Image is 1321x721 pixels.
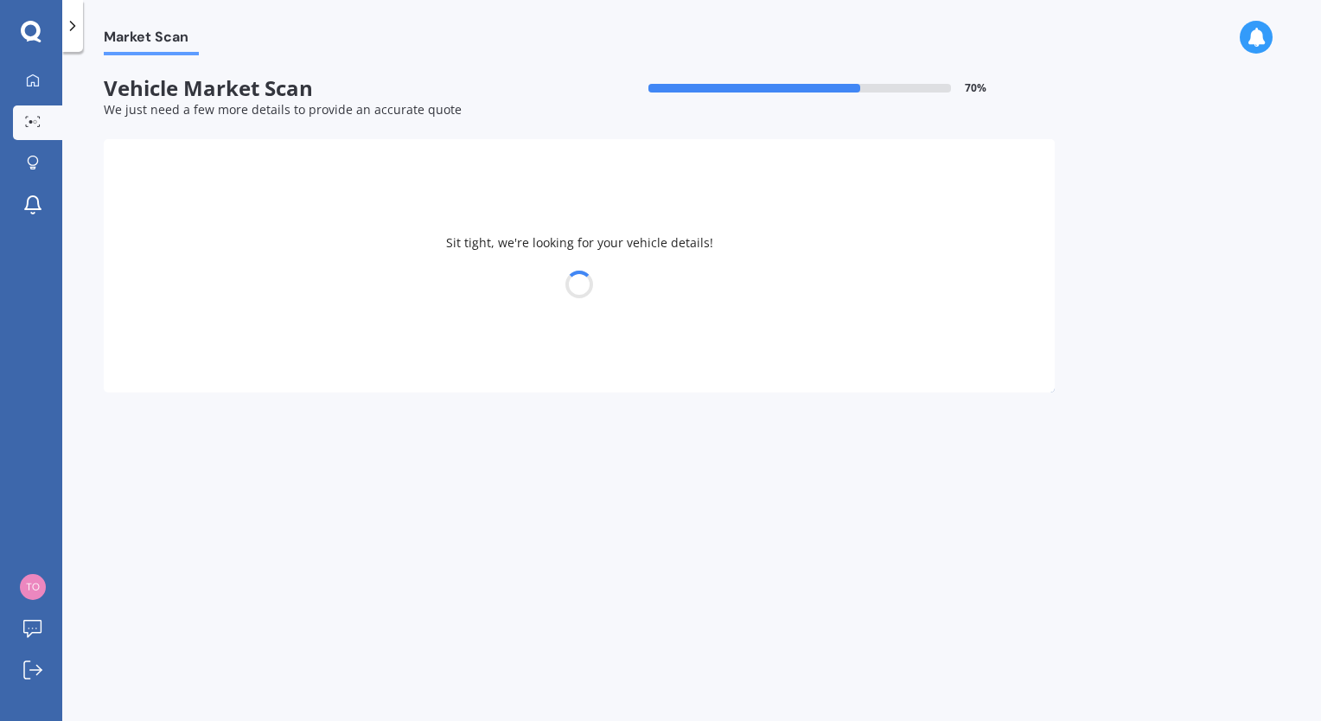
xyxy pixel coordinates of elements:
img: 643f0d01480b4c1408cf24f7a27d3a05 [20,574,46,600]
span: Market Scan [104,29,199,52]
span: We just need a few more details to provide an accurate quote [104,101,462,118]
div: Sit tight, we're looking for your vehicle details! [104,139,1055,392]
span: 70 % [965,82,986,94]
span: Vehicle Market Scan [104,76,579,101]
